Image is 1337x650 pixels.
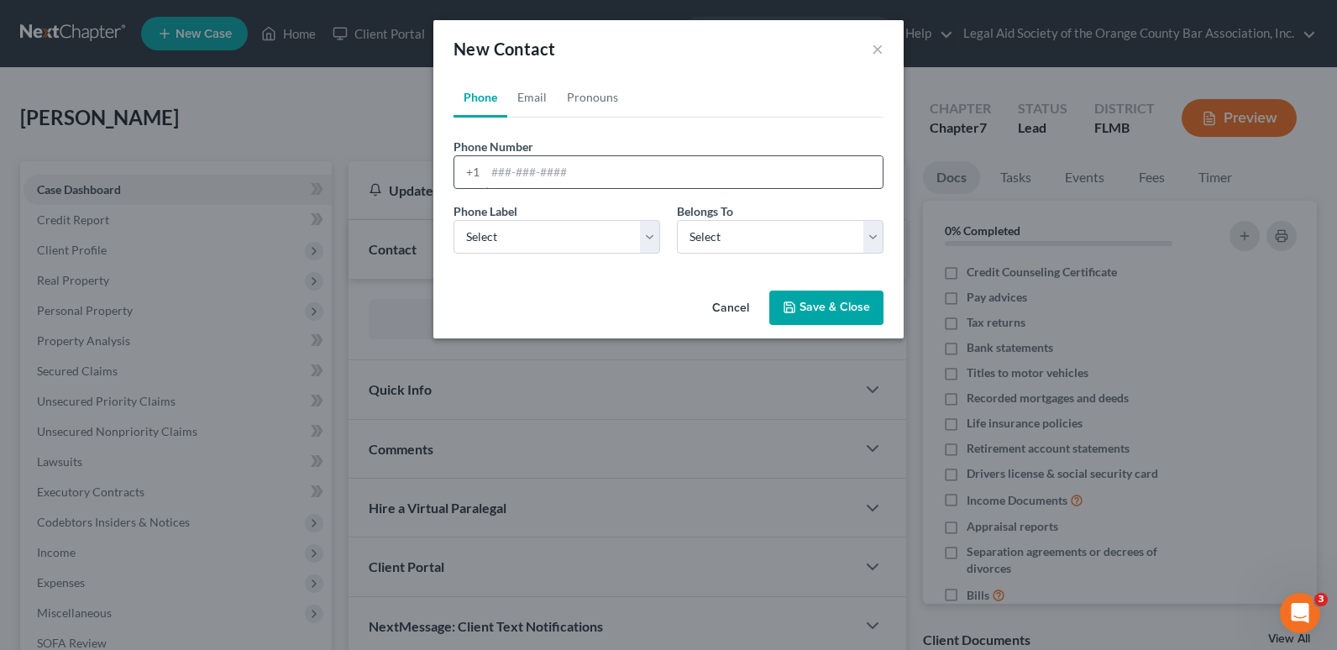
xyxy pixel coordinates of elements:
button: × [872,39,883,59]
a: Phone [454,77,507,118]
span: 3 [1314,593,1328,606]
span: Belongs To [677,204,733,218]
span: Phone Label [454,204,517,218]
input: ###-###-#### [485,156,883,188]
span: Phone Number [454,139,533,154]
button: Save & Close [769,291,883,326]
iframe: Intercom live chat [1280,593,1320,633]
div: +1 [454,156,485,188]
a: Email [507,77,557,118]
span: New Contact [454,39,555,59]
a: Pronouns [557,77,628,118]
button: Cancel [699,292,763,326]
